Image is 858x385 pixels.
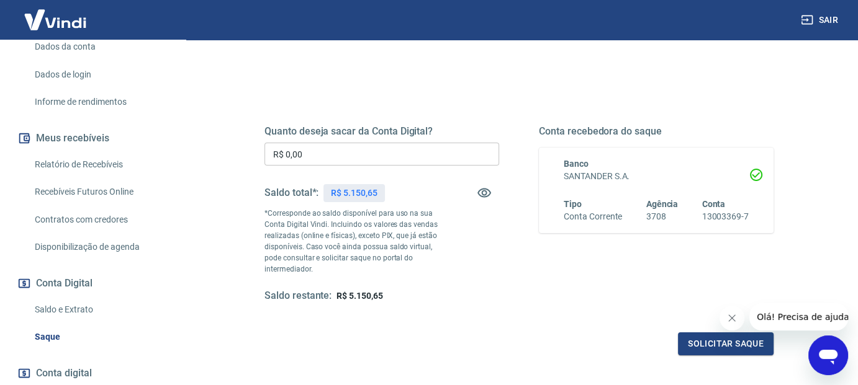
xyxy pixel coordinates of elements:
[539,125,774,138] h5: Conta recebedora do saque
[720,306,744,330] iframe: Fechar mensagem
[646,210,679,223] h6: 3708
[15,270,171,297] button: Conta Digital
[749,303,848,330] iframe: Mensagem da empresa
[264,290,332,303] h5: Saldo restante:
[7,9,104,19] span: Olá! Precisa de ajuda?
[15,1,96,38] img: Vindi
[264,208,441,275] p: *Corresponde ao saldo disponível para uso na sua Conta Digital Vindi. Incluindo os valores das ve...
[564,170,749,183] h6: SANTANDER S.A.
[702,199,725,209] span: Conta
[30,179,171,205] a: Recebíveis Futuros Online
[646,199,679,209] span: Agência
[264,125,499,138] h5: Quanto deseja sacar da Conta Digital?
[30,34,171,60] a: Dados da conta
[702,210,749,223] h6: 13003369-7
[30,207,171,232] a: Contratos com credores
[564,210,622,223] h6: Conta Corrente
[331,187,377,200] p: R$ 5.150,65
[30,89,171,115] a: Informe de rendimentos
[678,332,774,355] button: Solicitar saque
[30,152,171,177] a: Relatório de Recebíveis
[336,291,382,301] span: R$ 5.150,65
[564,199,582,209] span: Tipo
[798,9,843,32] button: Sair
[30,234,171,260] a: Disponibilização de agenda
[30,297,171,322] a: Saldo e Extrato
[564,159,589,169] span: Banco
[808,335,848,375] iframe: Botão para abrir a janela de mensagens
[36,365,92,382] span: Conta digital
[15,125,171,152] button: Meus recebíveis
[30,324,171,350] a: Saque
[30,62,171,87] a: Dados de login
[264,187,318,199] h5: Saldo total*:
